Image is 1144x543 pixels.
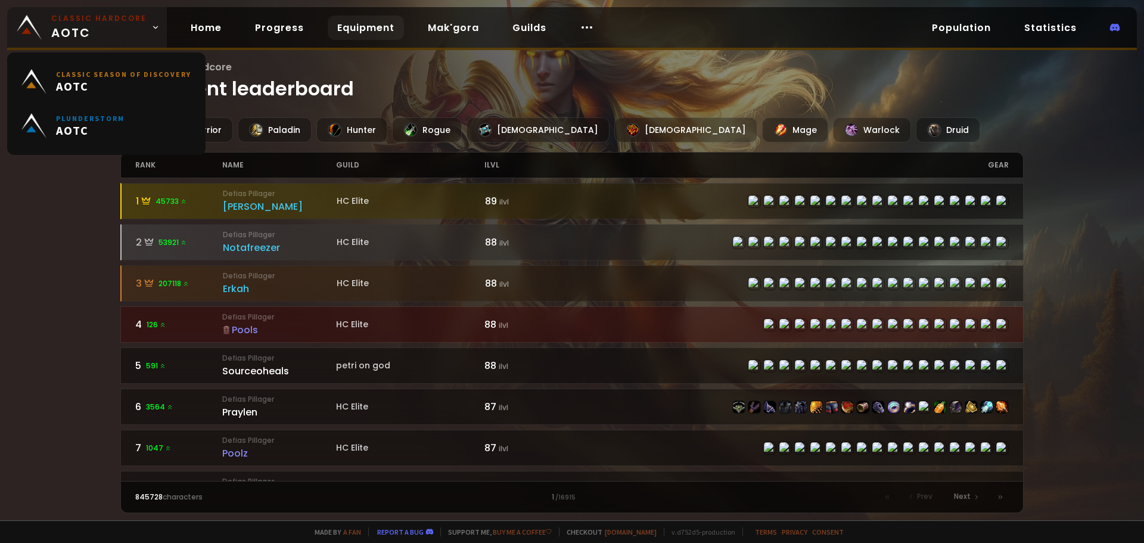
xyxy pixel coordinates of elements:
[135,358,223,373] div: 5
[559,528,657,536] span: Checkout
[614,117,757,142] div: [DEMOGRAPHIC_DATA]
[917,491,932,502] span: Prev
[336,359,484,372] div: petri on god
[572,153,1009,178] div: gear
[222,322,336,337] div: Pools
[156,196,187,207] span: 45733
[7,7,167,48] a: Classic HardcoreAOTC
[307,528,361,536] span: Made by
[222,446,336,461] div: Poolz
[605,528,657,536] a: [DOMAIN_NAME]
[223,281,337,296] div: Erkah
[223,188,337,199] small: Defias Pillager
[135,440,223,455] div: 7
[328,15,404,40] a: Equipment
[755,528,777,536] a: Terms
[779,401,791,413] img: item-3427
[14,60,198,104] a: Classic Season of DiscoveryAOTC
[484,153,572,178] div: ilvl
[56,114,125,123] small: Plunderstorm
[484,399,572,414] div: 87
[245,15,313,40] a: Progress
[503,15,556,40] a: Guilds
[916,117,980,142] div: Druid
[136,235,223,250] div: 2
[222,312,336,322] small: Defias Pillager
[954,491,971,502] span: Next
[336,153,484,178] div: guild
[872,401,884,413] img: item-22517
[336,318,484,331] div: HC Elite
[353,492,790,502] div: 1
[996,401,1008,413] img: item-19367
[833,117,911,142] div: Warlock
[499,402,508,412] small: ilvl
[493,528,552,536] a: Buy me a coffee
[485,235,573,250] div: 88
[56,123,125,138] span: AOTC
[337,277,485,290] div: HC Elite
[51,13,147,42] span: AOTC
[316,117,387,142] div: Hunter
[337,195,485,207] div: HC Elite
[222,476,336,487] small: Defias Pillager
[857,401,869,413] img: item-22519
[392,117,462,142] div: Rogue
[120,183,1024,219] a: 145733 Defias Pillager[PERSON_NAME]HC Elite89 ilvlitem-22498item-23057item-22499item-4335item-224...
[1015,15,1086,40] a: Statistics
[222,405,336,420] div: Praylen
[903,401,915,413] img: item-19382
[56,79,191,94] span: AOTC
[812,528,844,536] a: Consent
[499,197,509,207] small: ilvl
[223,199,337,214] div: [PERSON_NAME]
[222,435,336,446] small: Defias Pillager
[135,492,354,502] div: characters
[146,443,172,454] span: 1047
[120,347,1024,384] a: 5591 Defias PillagerSourceohealspetri on god88 ilvlitem-22514item-21712item-22515item-4336item-22...
[223,271,337,281] small: Defias Pillager
[810,401,822,413] img: item-22518
[499,320,508,330] small: ilvl
[762,117,828,142] div: Mage
[440,528,552,536] span: Support me,
[120,389,1024,425] a: 63564 Defias PillagerPraylenHC Elite87 ilvlitem-22514item-21712item-22515item-3427item-22512item-...
[136,194,223,209] div: 1
[484,358,572,373] div: 88
[764,401,776,413] img: item-22515
[782,528,807,536] a: Privacy
[135,399,223,414] div: 6
[181,15,231,40] a: Home
[120,60,1024,103] h1: Equipment leaderboard
[981,401,993,413] img: item-23048
[555,493,576,502] small: / 16915
[158,237,187,248] span: 53921
[56,70,191,79] small: Classic Season of Discovery
[888,401,900,413] img: item-22939
[238,117,312,142] div: Paladin
[467,117,610,142] div: [DEMOGRAPHIC_DATA]
[120,306,1024,343] a: 4126 Defias PillagerPoolsHC Elite88 ilvlitem-22506item-22943item-22507item-22504item-22510item-22...
[336,401,484,413] div: HC Elite
[120,224,1024,260] a: 253921 Defias PillagerNotafreezerHC Elite88 ilvlitem-22498item-23057item-22983item-2575item-22496...
[135,492,163,502] span: 845728
[343,528,361,536] a: a fan
[826,401,838,413] img: item-22513
[135,153,223,178] div: rank
[51,13,147,24] small: Classic Hardcore
[120,471,1024,507] a: 85760 Defias PillagerHopemageHC Elite87 ilvlitem-22498item-21608item-22499item-6795item-22496item...
[222,394,336,405] small: Defias Pillager
[922,15,1000,40] a: Population
[499,443,508,454] small: ilvl
[377,528,424,536] a: Report a bug
[146,402,173,412] span: 3564
[934,401,946,413] img: item-11122
[485,276,573,291] div: 88
[748,401,760,413] img: item-21712
[336,442,484,454] div: HC Elite
[135,317,223,332] div: 4
[223,240,337,255] div: Notafreezer
[499,361,508,371] small: ilvl
[664,528,735,536] span: v. d752d5 - production
[158,278,189,289] span: 207118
